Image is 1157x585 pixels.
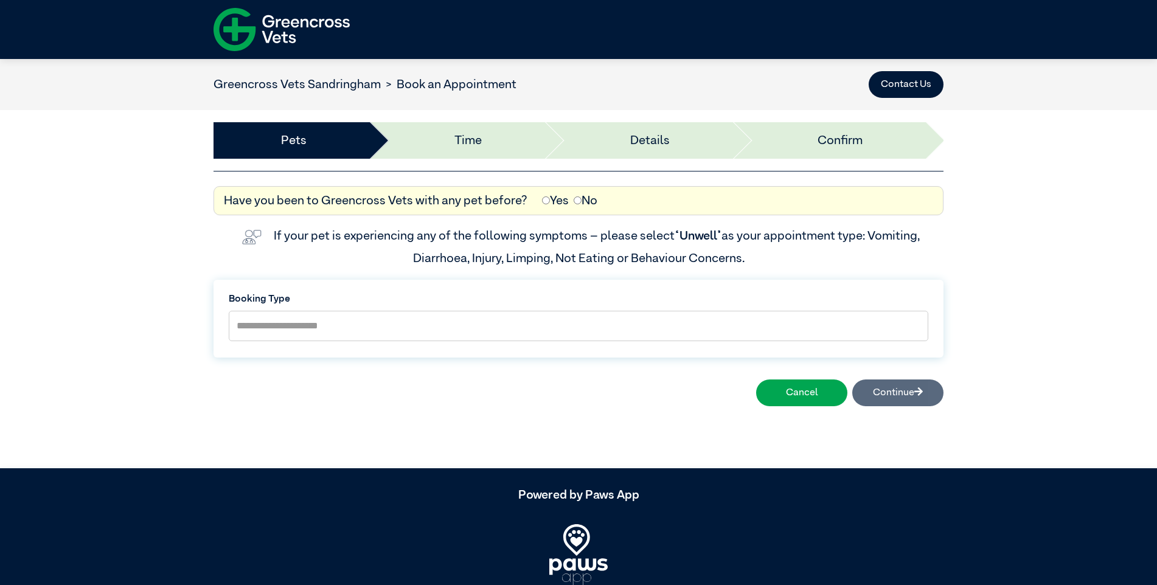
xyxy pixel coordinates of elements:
[214,75,516,94] nav: breadcrumb
[574,192,597,210] label: No
[756,379,847,406] button: Cancel
[381,75,516,94] li: Book an Appointment
[214,78,381,91] a: Greencross Vets Sandringham
[214,3,350,56] img: f-logo
[869,71,943,98] button: Contact Us
[229,292,928,306] label: Booking Type
[542,192,569,210] label: Yes
[542,196,550,204] input: Yes
[574,196,582,204] input: No
[237,225,266,249] img: vet
[549,524,608,585] img: PawsApp
[214,488,943,502] h5: Powered by Paws App
[281,131,307,150] a: Pets
[224,192,527,210] label: Have you been to Greencross Vets with any pet before?
[675,230,721,242] span: “Unwell”
[274,230,922,264] label: If your pet is experiencing any of the following symptoms – please select as your appointment typ...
